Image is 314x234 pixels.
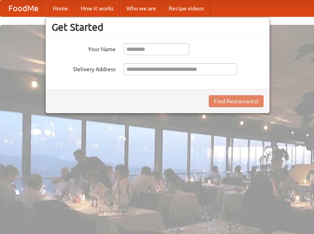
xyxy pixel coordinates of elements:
[52,43,116,53] label: Your Name
[74,0,120,16] a: How it works
[52,63,116,73] label: Delivery Address
[46,0,74,16] a: Home
[209,95,264,107] button: Find Restaurants!
[162,0,210,16] a: Recipe videos
[0,0,46,16] a: FoodMe
[52,21,264,33] h3: Get Started
[120,0,162,16] a: Who we are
